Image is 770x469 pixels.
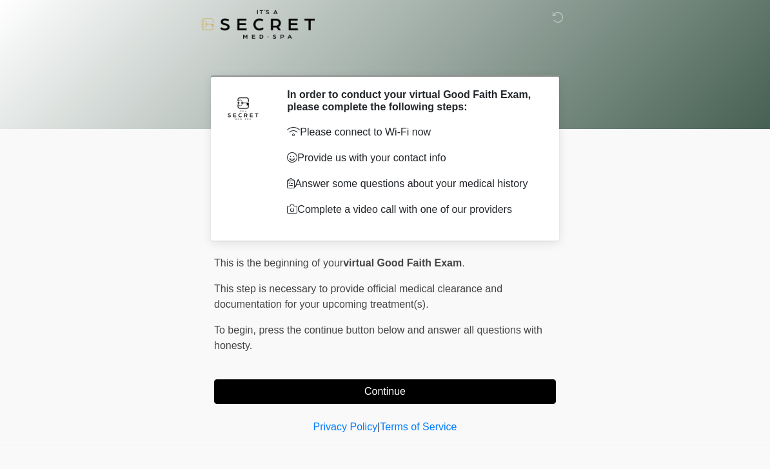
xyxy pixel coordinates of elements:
span: This is the beginning of your [214,257,343,268]
p: Answer some questions about your medical history [287,176,537,192]
span: To begin, [214,324,259,335]
strong: virtual Good Faith Exam [343,257,462,268]
span: This step is necessary to provide official medical clearance and documentation for your upcoming ... [214,283,502,310]
button: Continue [214,379,556,404]
a: Terms of Service [380,421,457,432]
p: Provide us with your contact info [287,150,537,166]
p: Please connect to Wi-Fi now [287,125,537,140]
img: It's A Secret Med Spa Logo [201,10,315,39]
a: Privacy Policy [313,421,378,432]
img: Agent Avatar [224,88,262,127]
span: . [462,257,464,268]
a: | [377,421,380,432]
h1: ‎ ‎ [204,46,566,70]
span: press the continue button below and answer all questions with honesty. [214,324,542,351]
h2: In order to conduct your virtual Good Faith Exam, please complete the following steps: [287,88,537,113]
p: Complete a video call with one of our providers [287,202,537,217]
